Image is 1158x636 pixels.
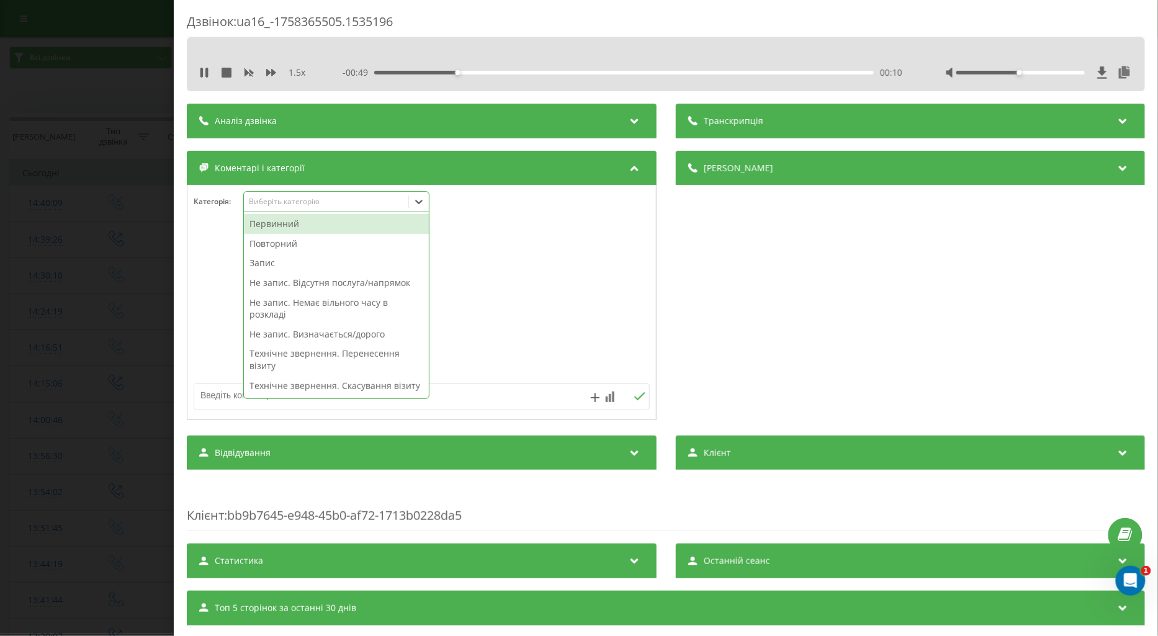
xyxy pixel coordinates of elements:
span: - 00:49 [343,66,374,79]
div: Запис [244,253,429,273]
div: Не запис. Відсутня послуга/напрямок [244,273,429,293]
div: Дзвінок : ua16_-1758365505.1535196 [187,13,1145,37]
div: Виберіть категорію [248,197,403,207]
span: Статистика [215,555,263,567]
span: Останній сеанс [703,555,770,567]
div: Технічне звернення. Перенесення візиту [244,344,429,375]
div: Accessibility label [455,70,460,75]
div: Accessibility label [1017,70,1022,75]
span: Коментарі і категорії [215,162,305,174]
iframe: Intercom live chat [1116,566,1146,596]
div: Не запис. Немає вільного часу в розкладі [244,293,429,325]
span: 1 [1141,566,1151,576]
span: 00:10 [880,66,902,79]
div: Первинний [244,214,429,234]
span: Топ 5 сторінок за останні 30 днів [215,602,356,614]
div: Технічне звернення. Аналізи, готовність/відправка [244,395,429,427]
h4: Категорія : [194,197,243,206]
div: Не запис. Визначається/дорого [244,325,429,344]
span: Відвідування [215,447,271,459]
span: Транскрипція [703,115,763,127]
div: Повторний [244,234,429,254]
div: Технічне звернення. Скасування візиту [244,376,429,396]
span: 1.5 x [289,66,305,79]
span: Клієнт [703,447,730,459]
span: Аналіз дзвінка [215,115,277,127]
span: [PERSON_NAME] [703,162,773,174]
div: : bb9b7645-e948-45b0-af72-1713b0228da5 [187,482,1145,531]
span: Клієнт [187,507,224,524]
